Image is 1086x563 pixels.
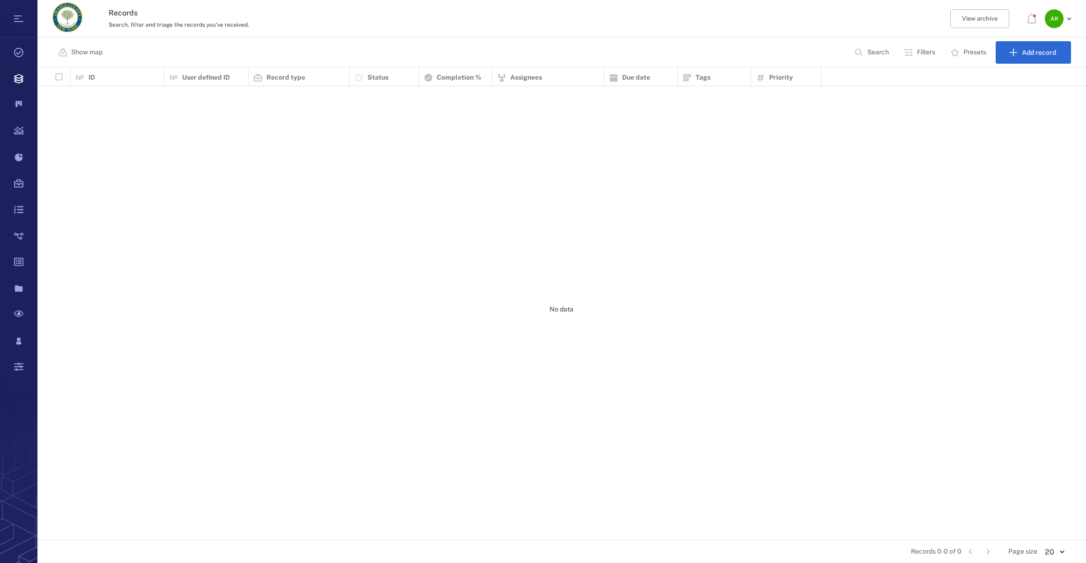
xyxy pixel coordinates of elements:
[367,73,389,82] p: Status
[769,73,793,82] p: Priority
[37,86,1086,533] div: No data
[696,73,711,82] p: Tags
[849,41,896,64] button: Search
[945,41,994,64] button: Presets
[950,9,1009,28] button: View archive
[1008,547,1037,556] span: Page size
[71,48,103,57] p: Show map
[266,73,305,82] p: Record type
[52,2,82,32] img: Orange County Planning Department logo
[437,73,481,82] p: Completion %
[510,73,542,82] p: Assignees
[917,48,935,57] p: Filters
[109,7,769,19] h3: Records
[88,73,95,82] p: ID
[109,22,249,28] span: Search, filter and triage the records you've received.
[963,48,986,57] p: Presets
[867,48,889,57] p: Search
[182,73,230,82] p: User defined ID
[1037,547,1071,557] div: 20
[52,2,82,36] a: Go home
[898,41,943,64] button: Filters
[622,73,650,82] p: Due date
[961,544,997,559] nav: pagination navigation
[1045,9,1075,28] button: AK
[1045,9,1064,28] div: A K
[52,41,110,64] button: Show map
[911,547,961,556] span: Records 0-0 of 0
[996,41,1071,64] button: Add record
